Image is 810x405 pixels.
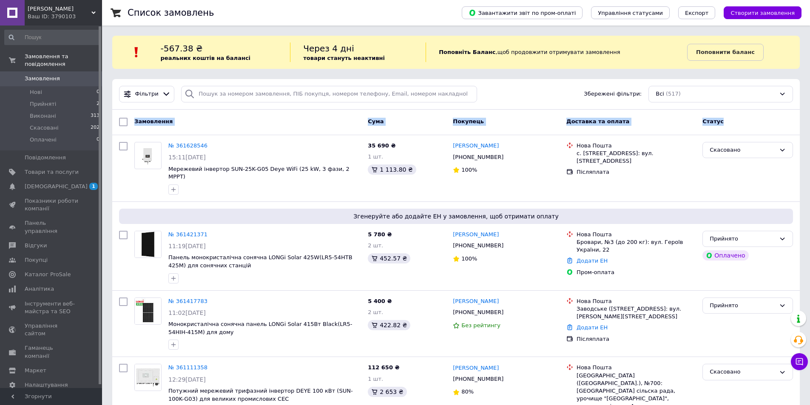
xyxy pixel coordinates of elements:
div: Прийнято [710,301,776,310]
b: реальних коштів на балансі [161,55,251,61]
img: Фото товару [135,364,161,391]
span: 15:11[DATE] [168,154,206,161]
div: [PHONE_NUMBER] [451,374,505,385]
img: :exclamation: [130,46,143,59]
div: Прийнято [710,235,776,244]
span: 100% [461,167,477,173]
div: Бровари, №3 (до 200 кг): вул. Героїв України, 22 [577,238,696,254]
b: товари стануть неактивні [303,55,385,61]
span: Збережені фільтри: [584,90,642,98]
span: Замовлення [134,118,173,125]
div: 422.82 ₴ [368,320,410,330]
a: № 361421371 [168,231,207,238]
a: Додати ЕН [577,258,608,264]
b: Поповнити баланс [696,49,755,55]
span: 2 шт. [368,242,383,249]
span: Всі [656,90,664,98]
div: 1 113.80 ₴ [368,164,416,175]
span: Згенеруйте або додайте ЕН у замовлення, щоб отримати оплату [122,212,790,221]
span: Експорт [685,10,709,16]
span: 5 780 ₴ [368,231,392,238]
button: Чат з покупцем [791,353,808,370]
span: Замовлення та повідомлення [25,53,102,68]
span: Через 4 дні [303,43,354,54]
span: 2 [97,100,99,108]
a: [PERSON_NAME] [453,231,499,239]
span: 5 400 ₴ [368,298,392,304]
button: Управління статусами [591,6,670,19]
a: Фото товару [134,297,162,325]
span: Показники роботи компанії [25,197,79,212]
span: Маркет [25,367,46,374]
span: Оплачені [30,136,57,144]
a: Монокристалічна сонячна панель LONGi Solar 415Вт Black(LR5-54HIH-415M) для дому [168,321,352,335]
span: 11:19[DATE] [168,243,206,249]
span: Замовлення [25,75,60,82]
span: 313 [91,112,99,120]
span: Покупці [25,256,48,264]
div: Пром-оплата [577,269,696,276]
div: Нова Пошта [577,297,696,305]
input: Пошук [4,30,100,45]
span: 12:29[DATE] [168,376,206,383]
span: 0 [97,136,99,144]
a: Фото товару [134,231,162,258]
span: Каталог ProSale [25,271,71,278]
div: Нова Пошта [577,231,696,238]
div: Нова Пошта [577,364,696,371]
div: с. [STREET_ADDRESS]: вул. [STREET_ADDRESS] [577,150,696,165]
span: 11:02[DATE] [168,309,206,316]
span: Нові [30,88,42,96]
span: Повідомлення [25,154,66,161]
a: [PERSON_NAME] [453,142,499,150]
span: TIM SOLAR [28,5,91,13]
span: 202 [91,124,99,132]
div: Оплачено [702,250,748,261]
span: (517) [666,91,681,97]
input: Пошук за номером замовлення, ПІБ покупця, номером телефону, Email, номером накладної [181,86,477,102]
a: Фото товару [134,142,162,169]
span: Налаштування [25,381,68,389]
div: 2 653 ₴ [368,387,406,397]
h1: Список замовлень [128,8,214,18]
img: Фото товару [135,231,161,258]
span: Фільтри [135,90,159,98]
a: Панель монокристалічна сонячна LONGi Solar 425W(LR5-54HTB 425M) для сонячних станцій [168,254,352,269]
span: Виконані [30,112,56,120]
span: 35 690 ₴ [368,142,395,149]
span: Товари та послуги [25,168,79,176]
span: 1 шт. [368,153,383,160]
div: Післяплата [577,335,696,343]
div: [PHONE_NUMBER] [451,240,505,251]
span: Відгуки [25,242,47,249]
span: Статус [702,118,724,125]
span: Інструменти веб-майстра та SEO [25,300,79,315]
button: Експорт [678,6,716,19]
a: Потужний мережевий трифазний інвертор DEYE 100 кВт (SUN-100K-G03) для великих промислових СЕС [168,388,353,402]
a: [PERSON_NAME] [453,297,499,306]
span: 1 шт. [368,376,383,382]
img: Фото товару [135,146,161,166]
a: № 361628546 [168,142,207,149]
span: 80% [461,388,474,395]
span: Завантажити звіт по пром-оплаті [469,9,576,17]
img: Фото товару [135,298,161,324]
span: Покупець [453,118,484,125]
span: Управління сайтом [25,322,79,337]
span: Доставка та оплата [566,118,629,125]
div: [PHONE_NUMBER] [451,307,505,318]
a: Створити замовлення [715,9,801,16]
div: , щоб продовжити отримувати замовлення [426,42,687,62]
div: Ваш ID: 3790103 [28,13,102,20]
a: Поповнити баланс [687,44,764,61]
span: Прийняті [30,100,56,108]
button: Завантажити звіт по пром-оплаті [462,6,583,19]
span: 100% [461,255,477,262]
span: 1 [89,183,98,190]
span: -567.38 ₴ [161,43,203,54]
div: Післяплата [577,168,696,176]
span: 2 шт. [368,309,383,315]
span: [DEMOGRAPHIC_DATA] [25,183,88,190]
